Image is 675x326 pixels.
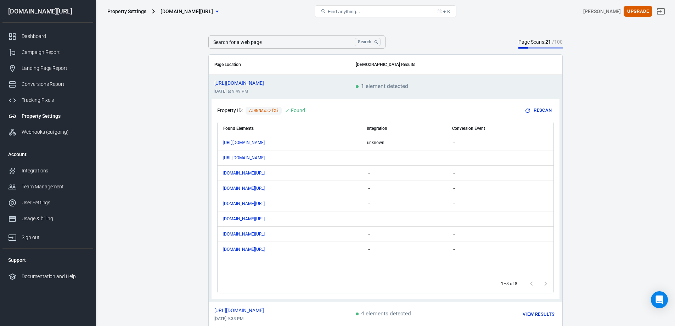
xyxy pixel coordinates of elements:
[2,60,93,76] a: Landing Page Report
[266,201,272,206] button: copy
[223,247,277,252] span: gearlytix.com/wp-comments-post.php
[22,167,88,175] div: Integrations
[223,171,277,175] span: gearlytix.com/
[22,128,88,136] div: Webhooks (outgoing)
[22,81,88,88] div: Conversions Report
[272,170,277,176] a: Open in new tab
[350,55,562,75] th: [DEMOGRAPHIC_DATA] Results
[518,38,562,46] div: Page Scans:
[356,84,408,90] span: 1 element detected
[22,49,88,56] div: Campaign Report
[161,7,213,16] span: gearlytix.com/simracing-fanatec
[2,146,93,163] li: Account
[367,232,371,237] span: －
[218,122,361,135] th: Found Elements
[266,140,272,145] button: copy
[272,140,277,145] a: Open in new tab
[107,8,146,15] div: Property Settings
[2,195,93,211] a: User Settings
[22,234,88,241] div: Sign out
[208,35,352,49] input: https://example.com/categories/top-brands
[223,156,277,160] span: https://gearlytix.com/product/bundle-csl-f1-e-sports/#content
[328,9,360,14] span: Find anything...
[552,39,563,45] span: /
[452,201,456,206] span: －
[367,140,385,145] span: unknown
[554,39,563,45] span: 100
[265,308,271,313] button: copy
[452,171,456,176] span: －
[272,247,277,252] a: Open in new tab
[266,186,272,191] button: copy
[246,107,282,115] code: 7a0NNAx3zfXi
[266,155,272,161] button: copy
[2,8,93,15] div: [DOMAIN_NAME][URL]
[2,179,93,195] a: Team Management
[521,309,556,320] button: View Results
[266,170,272,176] button: copy
[2,108,93,124] a: Property Settings
[214,89,248,94] time: 2025-08-11T21:49:13+06:00
[2,163,93,179] a: Integrations
[223,217,277,221] span: gearlytix.com/racing-wheel-bundles/
[367,171,371,176] span: －
[22,96,88,104] div: Tracking Pixels
[367,216,371,221] span: －
[367,247,371,252] span: －
[2,211,93,227] a: Usage & billing
[223,201,277,206] span: gearlytix.com/cockpits/
[2,124,93,140] a: Webhooks (outgoing)
[214,316,243,321] time: 2025-08-09T21:33:36+06:00
[501,281,517,286] p: 1–8 of 8
[22,199,88,206] div: User Settings
[209,55,350,75] th: Page Location
[367,201,371,206] span: －
[223,140,277,145] span: https://gearlytix.com/product/bundle-csl-f1-e-sports/?fbclid=IwZXh0bgNhZW0CMTEAAR5_DM8_9lOef9eWEe...
[266,247,272,252] button: copy
[651,291,668,308] div: Open Intercom Messenger
[523,105,553,116] button: Rescan
[367,155,371,160] span: －
[272,186,277,191] a: Open in new tab
[2,44,93,60] a: Campaign Report
[452,232,456,237] span: －
[272,216,277,222] a: Open in new tab
[223,232,277,236] span: gearlytix.com/gaming-monitors/
[271,80,277,86] a: Open in new tab
[22,112,88,120] div: Property Settings
[272,201,277,206] a: Open in new tab
[355,38,380,46] button: Search
[291,106,305,115] div: Found
[315,5,456,17] button: Find anything...⌘ + K
[2,28,93,44] a: Dashboard
[22,215,88,222] div: Usage & billing
[158,5,221,18] button: [DOMAIN_NAME][URL]
[2,92,93,108] a: Tracking Pixels
[652,3,669,20] a: Sign out
[437,9,450,14] div: ⌘ + K
[22,183,88,190] div: Team Management
[272,155,277,161] a: Open in new tab
[361,122,446,135] th: Integration
[452,155,456,160] span: －
[2,76,93,92] a: Conversions Report
[446,122,531,135] th: Conversion Event
[452,247,456,252] span: －
[624,6,652,17] button: Upgrade
[452,216,456,221] span: －
[266,216,272,222] button: copy
[22,65,88,72] div: Landing Page Report
[266,231,272,237] button: copy
[583,8,621,15] div: Account id: jpAhHtDX
[2,252,93,269] li: Support
[214,81,277,85] span: https://gearlytix.com/product/bundle-csl-f1-e-sports/
[217,107,243,114] p: Property ID:
[452,140,456,145] span: －
[271,308,277,313] a: Open in new tab
[22,33,88,40] div: Dashboard
[356,311,411,317] span: 4 elements detected
[265,80,271,86] button: copy
[452,186,456,191] span: －
[22,273,88,280] div: Documentation and Help
[367,186,371,191] span: －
